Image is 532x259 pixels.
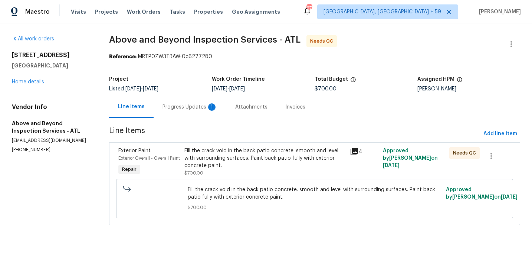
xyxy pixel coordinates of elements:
[184,171,203,175] span: $700.00
[127,8,161,16] span: Work Orders
[184,147,345,169] div: Fill the crack void in the back patio concrete. smooth and level with surrounding surfaces. Paint...
[12,79,44,84] a: Home details
[315,86,336,92] span: $700.00
[453,149,479,157] span: Needs QC
[235,103,267,111] div: Attachments
[350,147,378,156] div: 4
[109,54,137,59] b: Reference:
[109,127,480,141] span: Line Items
[232,8,280,16] span: Geo Assignments
[118,156,180,160] span: Exterior Overall - Overall Paint
[229,86,245,92] span: [DATE]
[501,195,518,200] span: [DATE]
[95,8,118,16] span: Projects
[118,148,151,153] span: Exterior Paint
[457,77,463,86] span: The hpm assigned to this work order.
[306,4,312,12] div: 676
[12,147,91,153] p: [PHONE_NUMBER]
[162,103,217,111] div: Progress Updates
[383,148,438,168] span: Approved by [PERSON_NAME] on
[71,8,86,16] span: Visits
[12,52,91,59] h2: [STREET_ADDRESS]
[143,86,158,92] span: [DATE]
[118,103,145,110] div: Line Items
[125,86,158,92] span: -
[188,204,441,211] span: $700.00
[285,103,305,111] div: Invoices
[194,8,223,16] span: Properties
[324,8,441,16] span: [GEOGRAPHIC_DATA], [GEOGRAPHIC_DATA] + 59
[12,36,54,41] a: All work orders
[315,77,348,82] h5: Total Budget
[119,166,139,173] span: Repair
[310,37,336,45] span: Needs QC
[125,86,141,92] span: [DATE]
[12,103,91,111] h4: Vendor Info
[417,77,454,82] h5: Assigned HPM
[12,137,91,144] p: [EMAIL_ADDRESS][DOMAIN_NAME]
[383,163,400,168] span: [DATE]
[12,120,91,135] h5: Above and Beyond Inspection Services - ATL
[350,77,356,86] span: The total cost of line items that have been proposed by Opendoor. This sum includes line items th...
[109,53,520,60] div: MRTP0ZW3TRAW-0c6277280
[483,129,517,139] span: Add line item
[12,62,91,69] h5: [GEOGRAPHIC_DATA]
[109,86,158,92] span: Listed
[188,186,441,201] span: Fill the crack void in the back patio concrete. smooth and level with surrounding surfaces. Paint...
[25,8,50,16] span: Maestro
[212,86,227,92] span: [DATE]
[212,77,265,82] h5: Work Order Timeline
[212,86,245,92] span: -
[208,103,216,111] div: 1
[109,77,128,82] h5: Project
[170,9,185,14] span: Tasks
[109,35,301,44] span: Above and Beyond Inspection Services - ATL
[417,86,520,92] div: [PERSON_NAME]
[480,127,520,141] button: Add line item
[476,8,521,16] span: [PERSON_NAME]
[446,187,518,200] span: Approved by [PERSON_NAME] on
